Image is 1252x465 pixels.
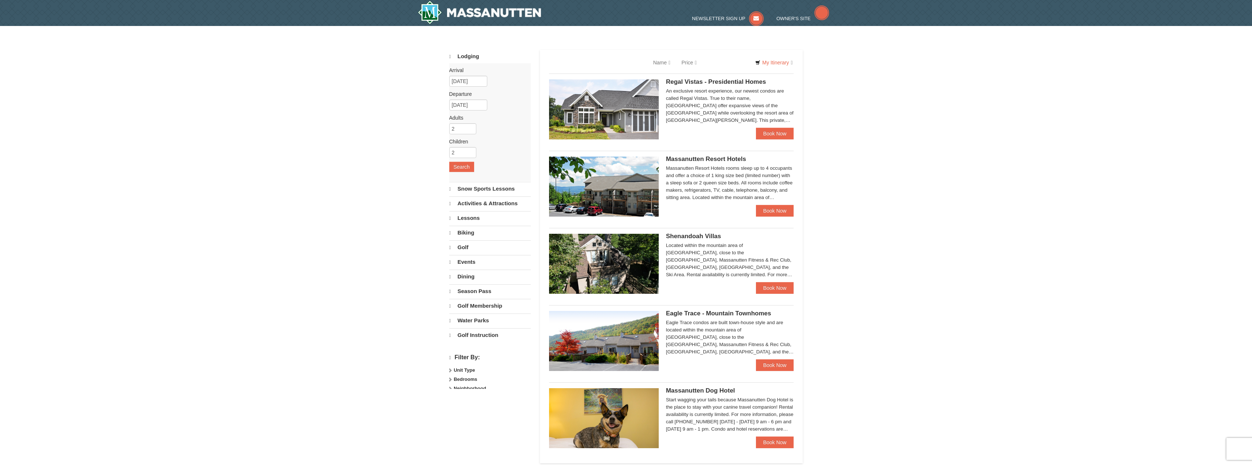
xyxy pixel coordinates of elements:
[449,354,531,361] h4: Filter By:
[549,157,659,217] img: 19219026-1-e3b4ac8e.jpg
[666,78,766,85] span: Regal Vistas - Presidential Homes
[776,16,829,21] a: Owner's Site
[449,255,531,269] a: Events
[666,396,794,433] div: Start wagging your tails because Massanutten Dog Hotel is the place to stay with your canine trav...
[692,16,745,21] span: Newsletter Sign Up
[756,282,794,294] a: Book Now
[454,386,486,391] strong: Neighborhood
[756,128,794,139] a: Book Now
[449,270,531,284] a: Dining
[776,16,811,21] span: Owner's Site
[418,1,541,24] img: Massanutten Resort Logo
[449,162,474,172] button: Search
[692,16,764,21] a: Newsletter Sign Up
[449,114,525,121] label: Adults
[750,57,797,68] a: My Itinerary
[454,376,477,382] strong: Bedrooms
[549,388,659,448] img: 27428181-5-81c892a3.jpg
[549,234,659,294] img: 19219019-2-e70bf45f.jpg
[449,138,525,145] label: Children
[666,233,721,240] span: Shenandoah Villas
[666,242,794,278] div: Located within the mountain area of [GEOGRAPHIC_DATA], close to the [GEOGRAPHIC_DATA], Massanutte...
[549,79,659,139] img: 19218991-1-902409a9.jpg
[666,165,794,201] div: Massanutten Resort Hotels rooms sleep up to 4 occupants and offer a choice of 1 king size bed (li...
[666,387,735,394] span: Massanutten Dog Hotel
[756,359,794,371] a: Book Now
[449,211,531,225] a: Lessons
[756,205,794,217] a: Book Now
[449,240,531,254] a: Golf
[449,196,531,210] a: Activities & Attractions
[449,182,531,196] a: Snow Sports Lessons
[666,319,794,356] div: Eagle Trace condos are built town-house style and are located within the mountain area of [GEOGRA...
[449,328,531,342] a: Golf Instruction
[648,55,676,70] a: Name
[676,55,702,70] a: Price
[449,226,531,240] a: Biking
[666,310,771,317] span: Eagle Trace - Mountain Townhomes
[449,314,531,327] a: Water Parks
[756,436,794,448] a: Book Now
[449,90,525,98] label: Departure
[454,367,475,373] strong: Unit Type
[449,299,531,313] a: Golf Membership
[449,67,525,74] label: Arrival
[449,284,531,298] a: Season Pass
[549,311,659,371] img: 19218983-1-9b289e55.jpg
[666,155,746,162] span: Massanutten Resort Hotels
[666,87,794,124] div: An exclusive resort experience, our newest condos are called Regal Vistas. True to their name, [G...
[418,1,541,24] a: Massanutten Resort
[449,50,531,63] a: Lodging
